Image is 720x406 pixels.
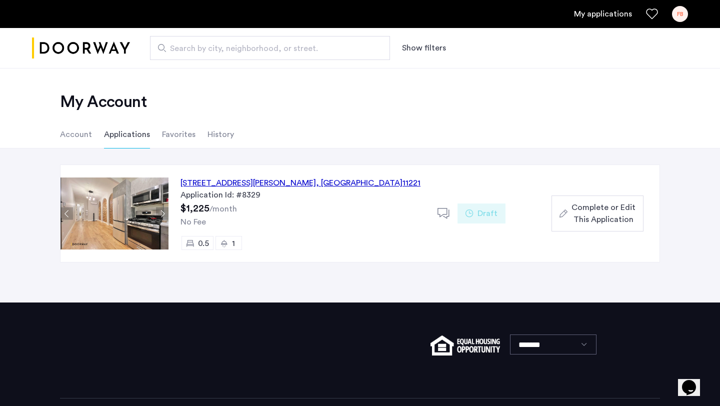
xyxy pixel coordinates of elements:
li: Favorites [162,120,195,148]
button: Next apartment [156,207,168,220]
span: No Fee [180,218,206,226]
div: Application Id: #8329 [180,189,425,201]
select: Language select [510,334,596,354]
h2: My Account [60,92,660,112]
img: equal-housing.png [430,335,500,355]
li: History [207,120,234,148]
span: , [GEOGRAPHIC_DATA] [316,179,402,187]
span: Search by city, neighborhood, or street. [170,42,362,54]
a: Cazamio logo [32,29,130,67]
span: 0.5 [198,239,209,247]
li: Applications [104,120,150,148]
img: logo [32,29,130,67]
iframe: chat widget [678,366,710,396]
button: Previous apartment [60,207,73,220]
li: Account [60,120,92,148]
button: Show or hide filters [402,42,446,54]
span: Complete or Edit This Application [571,201,635,225]
input: Apartment Search [150,36,390,60]
span: $1,225 [180,203,209,213]
div: [STREET_ADDRESS][PERSON_NAME] 11221 [180,177,420,189]
span: Draft [477,207,497,219]
button: button [551,195,643,231]
sub: /month [209,205,237,213]
span: 1 [232,239,235,247]
a: Favorites [646,8,658,20]
a: My application [574,8,632,20]
img: Apartment photo [60,177,168,249]
div: FB [672,6,688,22]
